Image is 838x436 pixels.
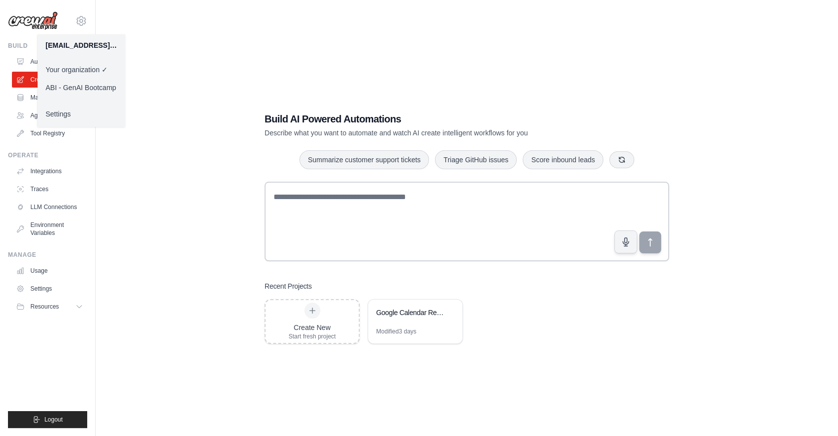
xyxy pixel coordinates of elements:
div: Modified 3 days [376,327,417,335]
a: Settings [37,105,125,123]
p: Describe what you want to automate and watch AI create intelligent workflows for you [265,128,599,138]
a: ABI - GenAI Bootcamp [37,79,125,97]
div: Operate [8,151,87,159]
button: Click to speak your automation idea [614,230,637,253]
button: Summarize customer support tickets [299,150,429,169]
button: Triage GitHub issues [435,150,517,169]
img: Logo [8,11,58,30]
a: Agents [12,108,87,123]
button: Get new suggestions [609,151,634,168]
iframe: Chat Widget [788,388,838,436]
button: Score inbound leads [523,150,603,169]
a: Automations [12,54,87,70]
a: Marketplace [12,90,87,106]
div: Manage [8,251,87,259]
h1: Build AI Powered Automations [265,112,599,126]
a: Your organization ✓ [37,61,125,79]
a: Traces [12,181,87,197]
div: Google Calendar Reader [376,308,444,318]
a: Tool Registry [12,125,87,141]
div: Create New [288,323,336,332]
span: Logout [44,416,63,424]
a: Usage [12,263,87,279]
a: LLM Connections [12,199,87,215]
span: Resources [30,303,59,311]
button: Logout [8,411,87,428]
a: Environment Variables [12,217,87,241]
a: Settings [12,281,87,297]
a: Integrations [12,163,87,179]
div: Build [8,42,87,50]
div: Start fresh project [288,332,336,340]
button: Resources [12,299,87,315]
a: Crew Studio [12,72,87,88]
h3: Recent Projects [265,281,312,291]
div: [EMAIL_ADDRESS][PERSON_NAME][DOMAIN_NAME] [45,40,117,50]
